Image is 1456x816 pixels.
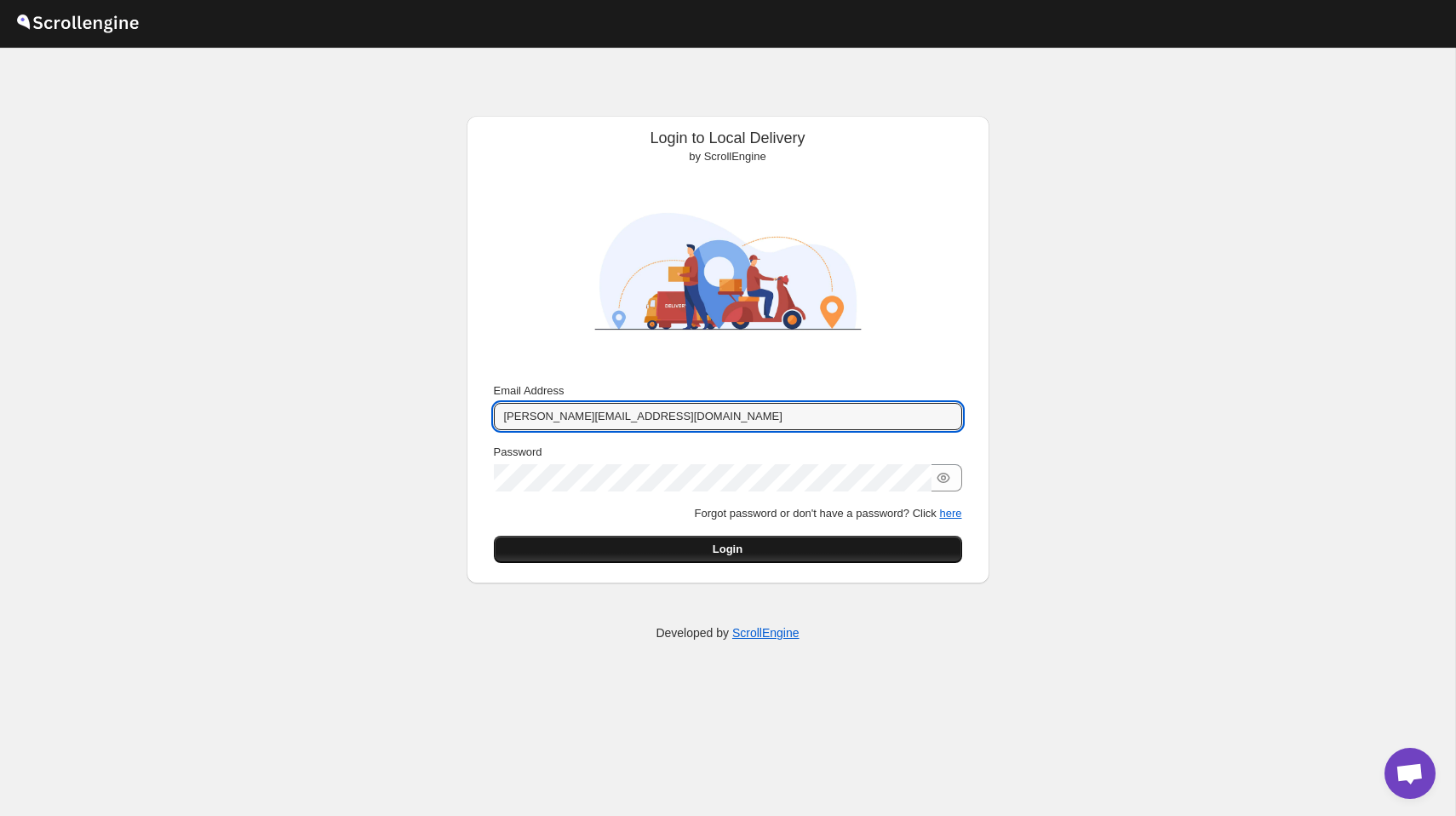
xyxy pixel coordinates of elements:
span: by ScrollEngine [689,150,765,163]
img: ScrollEngine [579,172,877,371]
div: Open chat [1384,748,1436,799]
button: here [939,507,961,520]
p: Developed by [656,624,799,641]
div: Login to Local Delivery [480,129,976,165]
span: Login [713,541,742,558]
button: Login [494,536,962,563]
p: Forgot password or don't have a password? Click [494,505,962,522]
span: Email Address [494,384,565,397]
a: ScrollEngine [732,626,800,640]
span: Password [494,445,542,458]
